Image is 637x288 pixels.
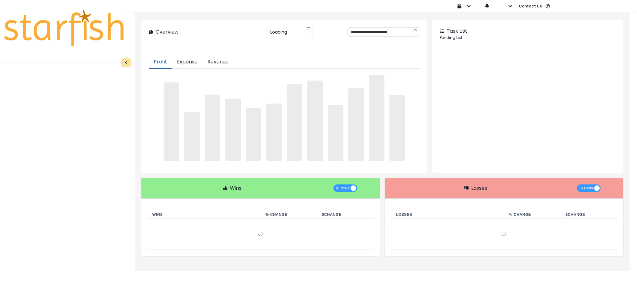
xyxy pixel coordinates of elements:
span: ‌ [184,112,200,161]
span: 10 rows [579,184,593,192]
span: ‌ [307,81,323,161]
span: ‌ [225,99,241,160]
span: ‌ [164,82,179,161]
span: ‌ [266,104,282,161]
span: ‌ [389,95,405,161]
p: Overview [156,28,179,36]
span: ‌ [348,88,364,161]
p: Pending List [440,35,616,40]
span: 10 rows [336,184,350,192]
button: Profit [149,56,172,69]
span: ‌ [328,105,343,161]
th: $ Change [317,211,374,219]
th: % Change [260,211,317,219]
th: Losses [391,211,504,219]
button: Expense [172,56,202,69]
p: Task List [447,27,467,35]
th: $ Change [560,211,617,219]
p: Losses [471,184,487,192]
th: Wins [147,211,261,219]
span: Loading [270,26,287,39]
span: ‌ [205,95,220,161]
span: ‌ [246,108,261,161]
p: Wins [230,184,241,192]
span: ‌ [369,75,384,161]
span: ‌ [287,84,302,161]
th: % Change [504,211,560,219]
button: Revenue [202,56,234,69]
